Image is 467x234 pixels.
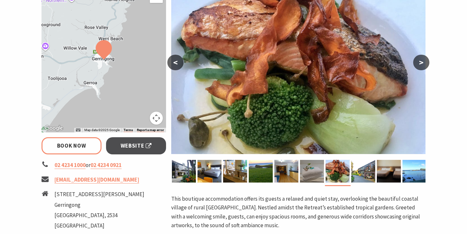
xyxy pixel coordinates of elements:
img: Retreat Restaurant [223,160,247,183]
span: Website [121,141,152,150]
img: Salmon with Asian fusions [326,160,350,183]
button: Keyboard shortcuts [76,128,80,132]
li: Gerringong [54,201,144,209]
a: Click to see this area on Google Maps [43,124,65,132]
a: [EMAIL_ADDRESS][DOMAIN_NAME] [54,176,139,184]
img: The headland [249,160,273,183]
li: [GEOGRAPHIC_DATA] [54,221,144,230]
li: [GEOGRAPHIC_DATA], 2534 [54,211,144,220]
a: Report a map error [137,128,164,132]
img: Google [43,124,65,132]
a: Terms (opens in new tab) [124,128,133,132]
a: Book Now [42,137,102,154]
span: Map data ©2025 Google [84,128,120,132]
button: < [167,55,184,70]
img: Executive Twin share rooms [377,160,401,183]
a: 02 4234 0921 [90,162,122,169]
a: 02 4234 1000 [54,162,86,169]
button: > [413,55,429,70]
li: or [42,161,166,170]
li: [STREET_ADDRESS][PERSON_NAME] [54,190,144,199]
img: Boat Harbour Rock Pool [402,160,426,183]
img: Deluxe King Room [198,160,222,183]
p: This boutique accommodation offers its guests a relaxed and quiet stay, overlooking the beautiful... [171,195,425,230]
img: Spa Rooms [300,160,324,183]
img: Facade [351,160,375,183]
img: Facade [172,160,196,183]
a: Website [106,137,166,154]
button: Map camera controls [150,112,163,125]
img: Reception area [274,160,298,183]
